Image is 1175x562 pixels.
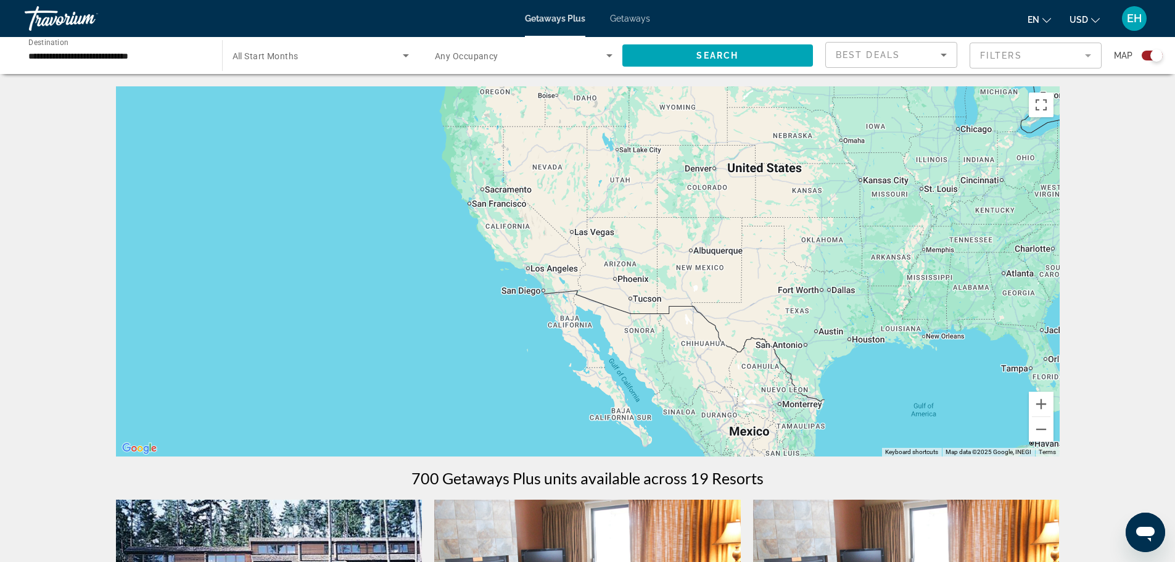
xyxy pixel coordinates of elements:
[946,448,1031,455] span: Map data ©2025 Google, INEGI
[622,44,814,67] button: Search
[435,51,498,61] span: Any Occupancy
[25,2,148,35] a: Travorium
[1029,93,1053,117] button: Toggle fullscreen view
[836,48,947,62] mat-select: Sort by
[1126,513,1165,552] iframe: Button to launch messaging window
[1070,15,1088,25] span: USD
[233,51,299,61] span: All Start Months
[1039,448,1056,455] a: Terms (opens in new tab)
[119,440,160,457] img: Google
[28,38,68,46] span: Destination
[1028,10,1051,28] button: Change language
[525,14,585,23] a: Getaways Plus
[1070,10,1100,28] button: Change currency
[411,469,764,487] h1: 700 Getaways Plus units available across 19 Resorts
[610,14,650,23] a: Getaways
[119,440,160,457] a: Open this area in Google Maps (opens a new window)
[1114,47,1132,64] span: Map
[1029,417,1053,442] button: Zoom out
[885,448,938,457] button: Keyboard shortcuts
[696,51,738,60] span: Search
[1029,392,1053,416] button: Zoom in
[970,42,1102,69] button: Filter
[836,50,900,60] span: Best Deals
[1127,12,1142,25] span: EH
[1118,6,1150,31] button: User Menu
[1028,15,1039,25] span: en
